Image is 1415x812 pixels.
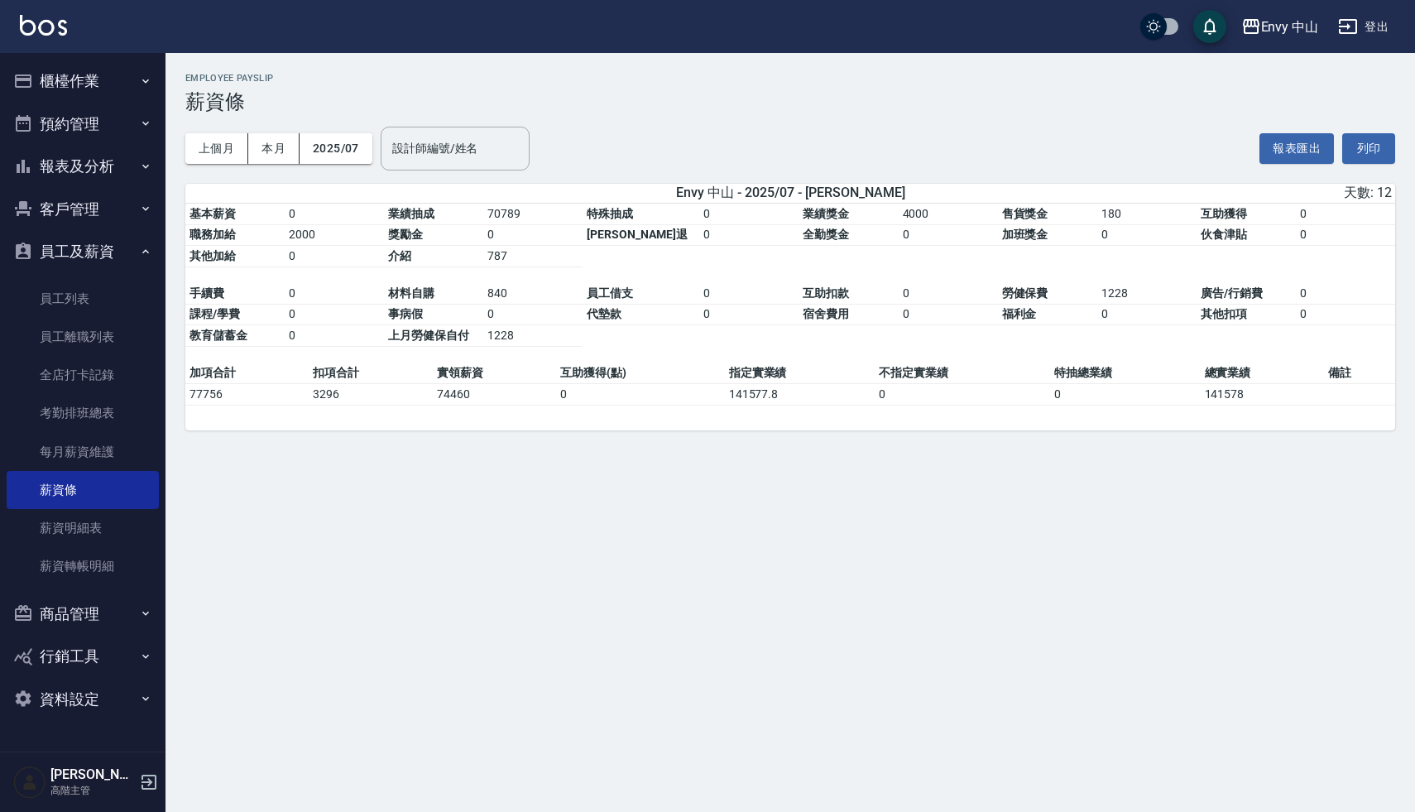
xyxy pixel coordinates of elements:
span: 基本薪資 [189,207,236,220]
a: 全店打卡記錄 [7,356,159,394]
button: 上個月 [185,133,248,164]
div: 天數: 12 [995,185,1392,202]
a: 員工離職列表 [7,318,159,356]
td: 備註 [1324,363,1395,384]
button: 商品管理 [7,593,159,636]
td: 74460 [433,383,556,405]
span: 伙食津貼 [1201,228,1247,241]
td: 0 [899,283,998,305]
td: 0 [483,304,583,325]
td: 特抽總業績 [1050,363,1200,384]
a: 薪資條 [7,471,159,509]
div: Envy 中山 [1261,17,1319,37]
td: 0 [285,204,384,225]
span: 互助獲得 [1201,207,1247,220]
h5: [PERSON_NAME] [50,766,135,783]
td: 指定實業績 [725,363,875,384]
h3: 薪資條 [185,90,1395,113]
td: 141577.8 [725,383,875,405]
td: 787 [483,246,583,267]
button: 本月 [248,133,300,164]
td: 0 [285,325,384,347]
td: 0 [1097,224,1197,246]
span: 代墊款 [587,307,621,320]
span: 其他加給 [189,249,236,262]
button: 2025/07 [300,133,372,164]
td: 扣項合計 [309,363,432,384]
button: 員工及薪資 [7,230,159,273]
td: 0 [699,204,799,225]
td: 0 [699,304,799,325]
td: 0 [899,224,998,246]
a: 員工列表 [7,280,159,318]
td: 1228 [483,325,583,347]
span: 員工借支 [587,286,633,300]
button: 客戶管理 [7,188,159,231]
td: 1228 [1097,283,1197,305]
td: 0 [483,224,583,246]
span: 加班獎金 [1002,228,1048,241]
button: Envy 中山 [1235,10,1326,44]
span: 教育儲蓄金 [189,329,247,342]
td: 總實業績 [1201,363,1324,384]
span: 勞健保費 [1002,286,1048,300]
button: 報表匯出 [1259,133,1334,164]
h2: Employee Payslip [185,73,1395,84]
span: 廣告/行銷費 [1201,286,1263,300]
p: 高階主管 [50,783,135,798]
span: 業績獎金 [803,207,849,220]
td: 0 [285,304,384,325]
td: 0 [899,304,998,325]
button: 預約管理 [7,103,159,146]
td: 141578 [1201,383,1324,405]
td: 0 [285,246,384,267]
button: 報表及分析 [7,145,159,188]
span: 課程/學費 [189,307,240,320]
a: 考勤排班總表 [7,394,159,432]
img: Person [13,766,46,799]
span: 特殊抽成 [587,207,633,220]
button: 列印 [1342,133,1395,164]
td: 0 [1296,224,1395,246]
span: 福利金 [1002,307,1037,320]
td: 0 [285,283,384,305]
td: 互助獲得(點) [556,363,725,384]
td: 0 [1296,304,1395,325]
span: 手續費 [189,286,224,300]
a: 薪資轉帳明細 [7,547,159,585]
td: 0 [1050,383,1200,405]
td: 0 [699,224,799,246]
td: 0 [1097,304,1197,325]
span: 事病假 [388,307,423,320]
a: 每月薪資維護 [7,433,159,471]
td: 70789 [483,204,583,225]
td: 4000 [899,204,998,225]
span: 業績抽成 [388,207,434,220]
td: 0 [1296,283,1395,305]
img: Logo [20,15,67,36]
span: 職務加給 [189,228,236,241]
td: 840 [483,283,583,305]
span: 宿舍費用 [803,307,849,320]
td: 實領薪資 [433,363,556,384]
a: 薪資明細表 [7,509,159,547]
button: 櫃檯作業 [7,60,159,103]
span: [PERSON_NAME]退 [587,228,687,241]
span: 上月勞健保自付 [388,329,469,342]
td: 3296 [309,383,432,405]
td: 0 [556,383,725,405]
td: 0 [1296,204,1395,225]
span: 介紹 [388,249,411,262]
button: 資料設定 [7,678,159,721]
span: 其他扣項 [1201,307,1247,320]
span: Envy 中山 - 2025/07 - [PERSON_NAME] [676,185,905,202]
td: 77756 [185,383,309,405]
button: 登出 [1331,12,1395,42]
span: 獎勵金 [388,228,423,241]
span: 售貨獎金 [1002,207,1048,220]
td: 2000 [285,224,384,246]
span: 互助扣款 [803,286,849,300]
td: 180 [1097,204,1197,225]
td: 0 [699,283,799,305]
table: a dense table [185,204,1395,363]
